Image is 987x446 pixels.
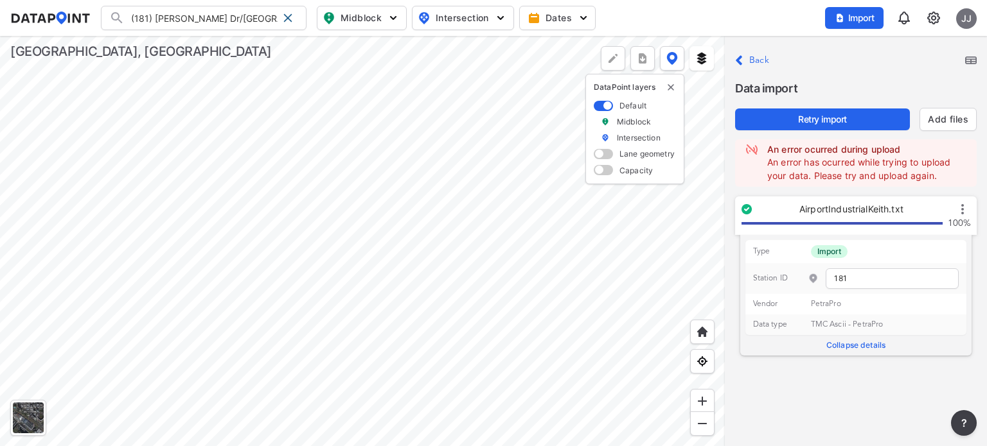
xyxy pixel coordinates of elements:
label: Intersection [617,132,661,143]
p: DataPoint layers [594,82,676,92]
img: close-external-leyer.3061a1c7.svg [666,82,676,92]
div: Clear search [278,8,298,28]
div: Zoom in [690,389,715,413]
span: ? [959,415,969,431]
button: Add files [920,108,977,131]
input: Search [125,8,278,28]
div: Home [690,320,715,344]
button: Intersection [412,6,514,30]
button: Retry import [735,108,910,130]
button: Midblock [317,6,407,30]
img: cids17cp3yIFEOpj3V8A9qJSH103uA521RftCD4eeui4ksIb+krbm5XvIjxD52OS6NWLn9gAAAAAElFTkSuQmCC [926,10,941,26]
img: marker_Midblock.5ba75e30.svg [601,116,610,127]
label: Default [619,100,646,111]
label: Station ID [753,273,808,284]
label: Collapse details [745,335,967,350]
img: +XpAUvaXAN7GudzAAAAAElFTkSuQmCC [696,325,709,338]
label: TMC Ascii - PetraPro [811,320,884,330]
img: xqJnZQTG2JQi0x5lvmkeSNbbgIiQD62bqHG8IfrOzanD0FsRdYrij6fAAAAAElFTkSuQmCC [636,52,649,65]
img: custom-error.752a9df3.svg [745,143,758,156]
img: 8A77J+mXikMhHQAAAAASUVORK5CYII= [896,10,912,26]
div: JJ [956,8,977,29]
img: marker_Intersection.6861001b.svg [601,132,610,143]
label: Data import [735,80,977,98]
img: MAAAAAElFTkSuQmCC [696,417,709,430]
div: [GEOGRAPHIC_DATA], [GEOGRAPHIC_DATA] [10,42,272,60]
img: 5YPKRKmlfpI5mqlR8AD95paCi+0kK1fRFDJSaMmawlwaeJcJwk9O2fotCW5ve9gAAAAASUVORK5CYII= [577,12,590,24]
label: Back [749,56,769,65]
div: View my location [690,349,715,373]
img: map_pin_mid.602f9df1.svg [321,10,337,26]
img: 5YPKRKmlfpI5mqlR8AD95paCi+0kK1fRFDJSaMmawlwaeJcJwk9O2fotCW5ve9gAAAAASUVORK5CYII= [494,12,507,24]
img: data-point-layers.37681fc9.svg [666,52,678,65]
label: AirportIndustrialKeith.txt [799,203,903,216]
div: Zoom out [690,411,715,436]
label: An error has ocurred while trying to upload your data. Please try and upload again. [767,157,950,181]
img: +Dz8AAAAASUVORK5CYII= [607,52,619,65]
img: tr4e8vgEH7qDal+kMUzjg1igsxo4qnugjsC7vAd90cbjB0vxgldr2ESauZ7EFLJz9V1sLsBF0zmHfEDtqDZWKnkJH4AAZKArO... [742,204,752,214]
span: Dates [530,12,587,24]
img: 6Audv4S8FbRlHQAAAABJRU5ErkJggg== [808,273,819,284]
img: ZhEPrvBCBcjKBH5aUY1XtMmq9qkVEIQiyiV2z6VPKbWRMeYUHSs2HZHQBOOvhZdO32UdtwizLBQHpITBxJ+p6y29JnYtfcoJP... [965,56,977,64]
button: more [630,46,655,71]
button: Dates [519,6,596,30]
img: file_add.62c1e8a2.svg [835,13,845,23]
label: Lane geometry [619,148,675,159]
label: Import [811,245,848,258]
label: PetraPro [811,299,841,309]
div: Toggle basemap [10,400,46,436]
div: Polygon tool [601,46,625,71]
img: 5YPKRKmlfpI5mqlR8AD95paCi+0kK1fRFDJSaMmawlwaeJcJwk9O2fotCW5ve9gAAAAASUVORK5CYII= [387,12,400,24]
label: An error ocurred during upload [767,143,966,156]
span: Retry import [745,113,900,126]
a: Import [825,12,889,24]
img: layers.ee07997e.svg [695,52,708,65]
label: Type [753,246,811,257]
label: Data type [753,320,811,330]
button: Import [825,7,884,29]
img: zeq5HYn9AnE9l6UmnFLPAAAAAElFTkSuQmCC [696,355,709,368]
img: map_pin_int.54838e6b.svg [416,10,432,26]
label: Midblock [617,116,651,127]
span: Midblock [323,10,398,26]
p: 100% [948,217,970,230]
button: delete [666,82,676,92]
label: Vendor [753,299,811,309]
span: Import [833,12,876,24]
img: ZvzfEJKXnyWIrJytrsY285QMwk63cM6Drc+sIAAAAASUVORK5CYII= [696,395,709,407]
img: dataPointLogo.9353c09d.svg [10,12,91,24]
a: Add files [928,113,968,126]
span: Intersection [418,10,506,26]
label: Capacity [619,165,653,176]
button: more [951,410,977,436]
img: calendar-gold.39a51dde.svg [528,12,540,24]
